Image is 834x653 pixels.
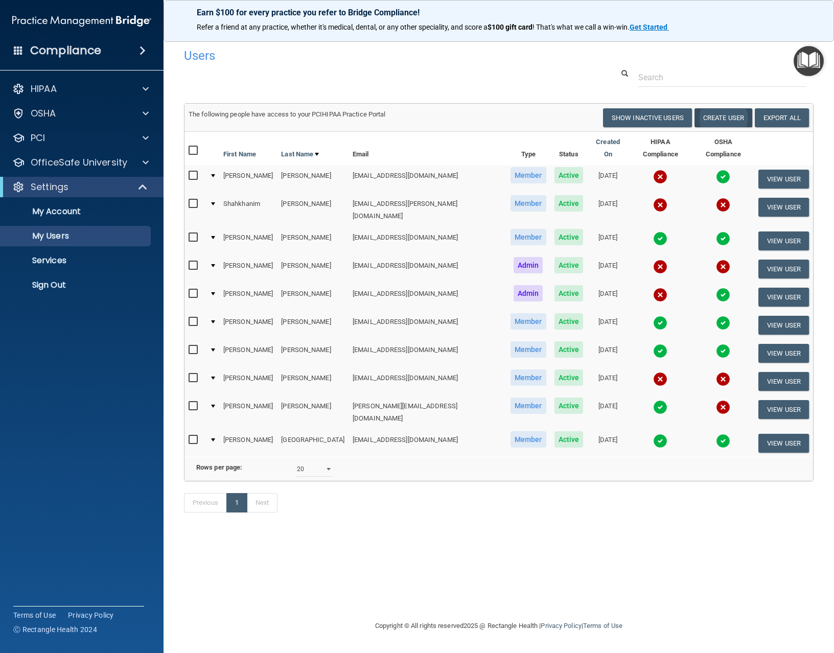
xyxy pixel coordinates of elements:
[511,398,546,414] span: Member
[587,339,629,367] td: [DATE]
[219,339,277,367] td: [PERSON_NAME]
[197,23,488,31] span: Refer a friend at any practice, whether it's medical, dental, or any other speciality, and score a
[30,43,101,58] h4: Compliance
[758,434,809,453] button: View User
[511,341,546,358] span: Member
[587,395,629,429] td: [DATE]
[550,132,588,165] th: Status
[554,257,584,273] span: Active
[277,311,349,339] td: [PERSON_NAME]
[587,193,629,227] td: [DATE]
[7,255,146,266] p: Services
[716,198,730,212] img: cross.ca9f0e7f.svg
[219,429,277,457] td: [PERSON_NAME]
[692,132,754,165] th: OSHA Compliance
[554,341,584,358] span: Active
[12,156,149,169] a: OfficeSafe University
[31,107,56,120] p: OSHA
[758,198,809,217] button: View User
[219,193,277,227] td: Shahkhanim
[277,395,349,429] td: [PERSON_NAME]
[554,431,584,448] span: Active
[12,107,149,120] a: OSHA
[349,311,506,339] td: [EMAIL_ADDRESS][DOMAIN_NAME]
[758,372,809,391] button: View User
[716,372,730,386] img: cross.ca9f0e7f.svg
[277,283,349,311] td: [PERSON_NAME]
[219,165,277,193] td: [PERSON_NAME]
[653,170,667,184] img: cross.ca9f0e7f.svg
[554,285,584,301] span: Active
[31,83,57,95] p: HIPAA
[653,434,667,448] img: tick.e7d51cea.svg
[312,610,685,642] div: Copyright © All rights reserved 2025 @ Rectangle Health | |
[758,344,809,363] button: View User
[587,367,629,395] td: [DATE]
[12,132,149,144] a: PCI
[349,165,506,193] td: [EMAIL_ADDRESS][DOMAIN_NAME]
[196,463,242,471] b: Rows per page:
[653,316,667,330] img: tick.e7d51cea.svg
[653,400,667,414] img: tick.e7d51cea.svg
[653,344,667,358] img: tick.e7d51cea.svg
[349,339,506,367] td: [EMAIL_ADDRESS][DOMAIN_NAME]
[247,493,277,512] a: Next
[511,369,546,386] span: Member
[758,400,809,419] button: View User
[511,167,546,183] span: Member
[277,165,349,193] td: [PERSON_NAME]
[758,260,809,278] button: View User
[277,367,349,395] td: [PERSON_NAME]
[12,83,149,95] a: HIPAA
[638,68,806,87] input: Search
[587,311,629,339] td: [DATE]
[349,429,506,457] td: [EMAIL_ADDRESS][DOMAIN_NAME]
[189,110,386,118] span: The following people have access to your PCIHIPAA Practice Portal
[219,283,277,311] td: [PERSON_NAME]
[277,193,349,227] td: [PERSON_NAME]
[758,231,809,250] button: View User
[653,288,667,302] img: cross.ca9f0e7f.svg
[184,493,227,512] a: Previous
[694,108,752,127] button: Create User
[13,624,97,635] span: Ⓒ Rectangle Health 2024
[349,227,506,255] td: [EMAIL_ADDRESS][DOMAIN_NAME]
[541,622,581,629] a: Privacy Policy
[716,400,730,414] img: cross.ca9f0e7f.svg
[587,255,629,283] td: [DATE]
[716,316,730,330] img: tick.e7d51cea.svg
[716,434,730,448] img: tick.e7d51cea.svg
[277,429,349,457] td: [GEOGRAPHIC_DATA]
[554,229,584,245] span: Active
[554,195,584,212] span: Active
[554,369,584,386] span: Active
[277,339,349,367] td: [PERSON_NAME]
[277,227,349,255] td: [PERSON_NAME]
[630,23,669,31] a: Get Started
[349,395,506,429] td: [PERSON_NAME][EMAIL_ADDRESS][DOMAIN_NAME]
[488,23,532,31] strong: $100 gift card
[506,132,550,165] th: Type
[603,108,692,127] button: Show Inactive Users
[31,132,45,144] p: PCI
[226,493,247,512] a: 1
[31,181,68,193] p: Settings
[349,283,506,311] td: [EMAIL_ADDRESS][DOMAIN_NAME]
[653,198,667,212] img: cross.ca9f0e7f.svg
[794,46,824,76] button: Open Resource Center
[349,255,506,283] td: [EMAIL_ADDRESS][DOMAIN_NAME]
[7,206,146,217] p: My Account
[758,288,809,307] button: View User
[219,367,277,395] td: [PERSON_NAME]
[511,313,546,330] span: Member
[511,195,546,212] span: Member
[587,429,629,457] td: [DATE]
[716,288,730,302] img: tick.e7d51cea.svg
[629,132,692,165] th: HIPAA Compliance
[755,108,809,127] a: Export All
[583,622,622,629] a: Terms of Use
[514,257,543,273] span: Admin
[197,8,801,17] p: Earn $100 for every practice you refer to Bridge Compliance!
[511,431,546,448] span: Member
[532,23,630,31] span: ! That's what we call a win-win.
